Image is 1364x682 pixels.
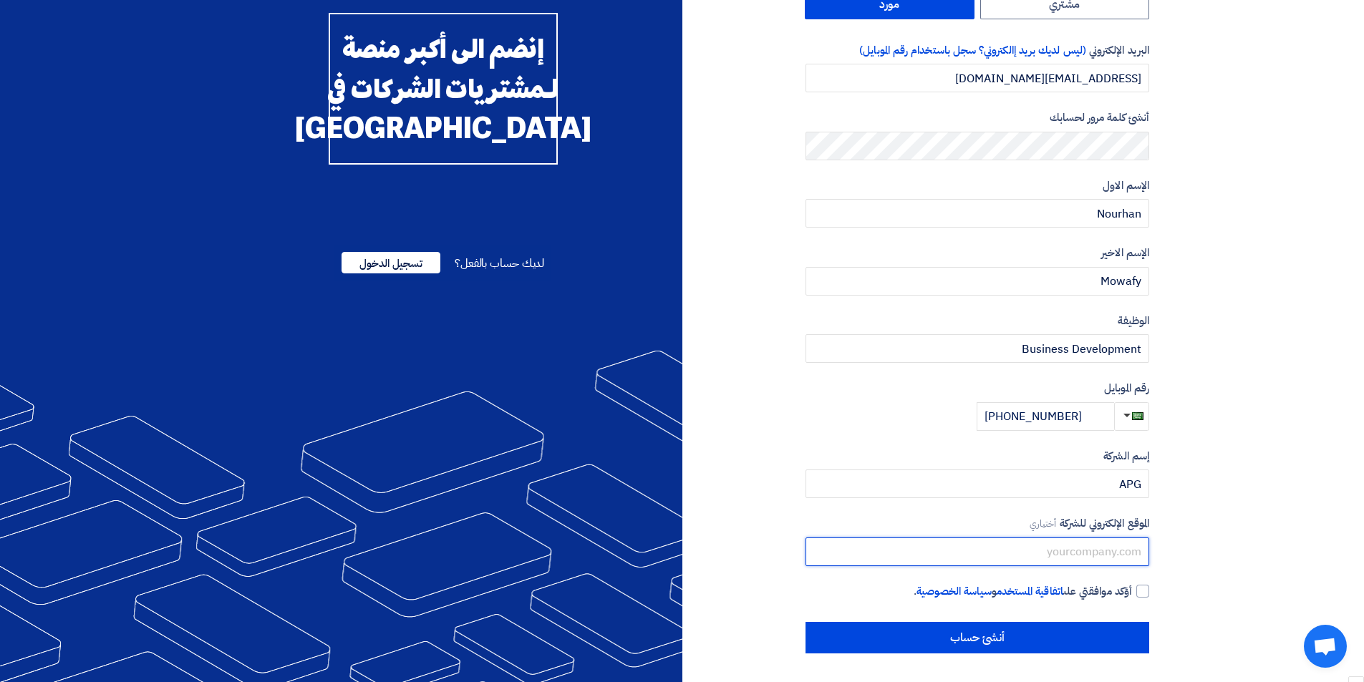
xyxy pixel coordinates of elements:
[806,537,1149,566] input: yourcompany.com
[806,622,1149,653] input: أنشئ حساب
[455,255,544,272] span: لديك حساب بالفعل؟
[806,334,1149,363] input: أدخل الوظيفة ...
[806,267,1149,296] input: أدخل الإسم الاخير ...
[806,199,1149,228] input: أدخل الإسم الاول ...
[806,448,1149,464] label: إسم الشركة
[806,515,1149,532] label: الموقع الإلكتروني للشركة
[1030,517,1057,530] span: أختياري
[806,380,1149,396] label: رقم الموبايل
[806,313,1149,329] label: الوظيفة
[342,252,440,273] span: تسجيل الدخول
[329,13,558,165] div: إنضم الى أكبر منصة لـمشتريات الشركات في [GEOGRAPHIC_DATA]
[1304,625,1347,668] div: Open chat
[914,583,1132,600] span: أؤكد موافقتي على و .
[806,42,1149,59] label: البريد الإلكتروني
[977,402,1114,431] input: أدخل رقم الموبايل ...
[806,109,1149,126] label: أنشئ كلمة مرور لحسابك
[806,245,1149,261] label: الإسم الاخير
[806,64,1149,92] input: أدخل بريد العمل الإلكتروني الخاص بك ...
[997,583,1063,599] a: اتفاقية المستخدم
[916,583,992,599] a: سياسة الخصوصية
[806,469,1149,498] input: أدخل إسم الشركة ...
[342,255,440,272] a: تسجيل الدخول
[859,42,1086,58] span: (ليس لديك بريد إالكتروني؟ سجل باستخدام رقم الموبايل)
[806,177,1149,194] label: الإسم الاول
